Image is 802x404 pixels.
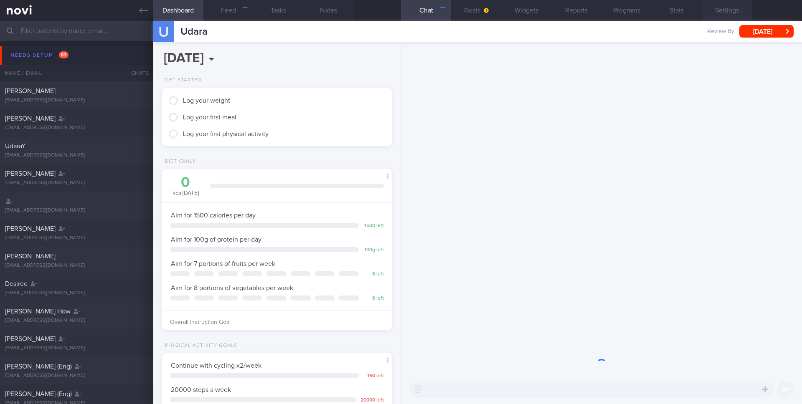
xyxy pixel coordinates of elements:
[162,77,201,83] div: Get Started
[171,386,231,393] span: 20000 steps a week
[171,285,293,291] span: Aim for 8 portions of vegetables per week
[120,65,153,81] div: Chats
[5,97,148,104] div: [EMAIL_ADDRESS][DOMAIN_NAME]
[59,51,69,58] span: 83
[5,115,56,122] span: [PERSON_NAME]
[5,280,28,287] span: Desiree
[363,247,384,253] div: 100 g left
[5,235,148,241] div: [EMAIL_ADDRESS][DOMAIN_NAME]
[171,236,261,243] span: Aim for 100g of protein per day
[170,319,231,325] span: Overall Instruction Goal
[363,373,384,379] div: 150 left
[5,308,71,315] span: [PERSON_NAME] How
[5,373,148,379] div: [EMAIL_ADDRESS][DOMAIN_NAME]
[171,362,261,369] span: Continue with cycling x2/week
[363,223,384,229] div: 1500 left
[170,175,201,190] div: 0
[739,25,794,38] button: [DATE]
[5,391,72,397] span: [PERSON_NAME] (Eng)
[5,336,56,342] span: [PERSON_NAME]
[5,152,148,159] div: [EMAIL_ADDRESS][DOMAIN_NAME]
[5,207,148,214] div: [EMAIL_ADDRESS][DOMAIN_NAME]
[5,345,148,351] div: [EMAIL_ADDRESS][DOMAIN_NAME]
[180,27,208,37] span: Udara
[5,253,56,260] span: [PERSON_NAME]
[8,50,71,61] div: Needs setup
[5,180,148,186] div: [EMAIL_ADDRESS][DOMAIN_NAME]
[171,260,275,267] span: Aim for 7 portions of fruits per week
[707,28,734,35] span: Review By
[162,343,237,349] div: Physical Activity Goals
[162,159,197,165] div: Diet (Daily)
[363,271,384,278] div: 8 left
[5,170,56,177] span: [PERSON_NAME]
[5,363,72,370] span: [PERSON_NAME] (Eng)
[5,263,148,269] div: [EMAIL_ADDRESS][DOMAIN_NAME]
[5,88,56,94] span: [PERSON_NAME]
[5,290,148,296] div: [EMAIL_ADDRESS][DOMAIN_NAME]
[5,318,148,324] div: [EMAIL_ADDRESS][DOMAIN_NAME]
[363,295,384,302] div: 8 left
[148,16,179,48] div: U
[171,212,256,219] span: Aim for 1500 calories per day
[5,225,56,232] span: [PERSON_NAME]
[5,125,148,131] div: [EMAIL_ADDRESS][DOMAIN_NAME]
[170,175,201,197] div: kcal [DATE]
[5,143,25,149] span: UdaraY
[360,397,384,404] div: 20000 left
